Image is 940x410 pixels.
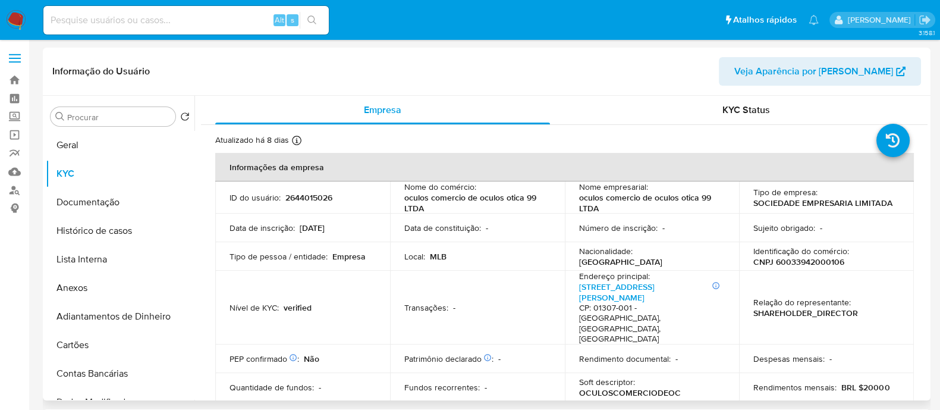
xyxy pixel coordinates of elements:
[579,303,721,345] h4: CP: 01307-001 - [GEOGRAPHIC_DATA], [GEOGRAPHIC_DATA], [GEOGRAPHIC_DATA]
[841,382,889,393] p: BRL $20000
[662,223,665,233] p: -
[404,302,448,313] p: Transações :
[46,131,194,159] button: Geral
[230,353,299,364] p: PEP confirmado :
[675,353,678,364] p: -
[753,198,892,208] p: SOCIEDADE EMPRESARIA LIMITADA
[753,382,837,393] p: Rendimentos mensais :
[579,387,681,398] p: OCULOSCOMERCIODEOC
[300,12,324,29] button: search-icon
[753,246,849,256] p: Identificação do comércio :
[733,14,797,26] span: Atalhos rápidos
[332,251,366,262] p: Empresa
[579,281,655,303] a: [STREET_ADDRESS][PERSON_NAME]
[215,134,289,146] p: Atualizado há 8 dias
[579,181,648,192] p: Nome empresarial :
[829,353,832,364] p: -
[284,302,312,313] p: verified
[753,187,818,198] p: Tipo de empresa :
[453,302,455,313] p: -
[404,223,481,233] p: Data de constituição :
[919,14,931,26] a: Sair
[46,331,194,359] button: Cartões
[847,14,914,26] p: anna.almeida@mercadopago.com.br
[67,112,171,123] input: Procurar
[215,153,914,181] th: Informações da empresa
[734,57,893,86] span: Veja Aparência por [PERSON_NAME]
[753,308,858,318] p: SHAREHOLDER_DIRECTOR
[180,112,190,125] button: Retornar ao pedido padrão
[319,382,321,393] p: -
[486,223,488,233] p: -
[300,223,325,233] p: [DATE]
[722,103,770,117] span: KYC Status
[275,14,284,26] span: Alt
[579,353,671,364] p: Rendimento documental :
[404,181,476,192] p: Nome do comércio :
[579,377,635,387] p: Soft descriptor :
[230,382,314,393] p: Quantidade de fundos :
[46,245,194,274] button: Lista Interna
[753,223,815,233] p: Sujeito obrigado :
[304,353,319,364] p: Não
[753,297,851,308] p: Relação do representante :
[579,246,633,256] p: Nacionalidade :
[230,192,281,203] p: ID do usuário :
[404,353,493,364] p: Patrimônio declarado :
[46,274,194,302] button: Anexos
[579,256,662,267] p: [GEOGRAPHIC_DATA]
[230,302,279,313] p: Nível de KYC :
[285,192,332,203] p: 2644015026
[46,188,194,217] button: Documentação
[719,57,921,86] button: Veja Aparência por [PERSON_NAME]
[820,223,822,233] p: -
[46,217,194,245] button: Histórico de casos
[43,12,329,28] input: Pesquise usuários ou casos...
[485,382,487,393] p: -
[404,251,425,262] p: Local :
[46,302,194,331] button: Adiantamentos de Dinheiro
[579,192,721,214] p: oculos comercio de oculos otica 99 LTDA
[52,65,150,77] h1: Informação do Usuário
[430,251,447,262] p: MLB
[55,112,65,121] button: Procurar
[809,15,819,25] a: Notificações
[46,159,194,188] button: KYC
[753,353,825,364] p: Despesas mensais :
[579,223,658,233] p: Número de inscrição :
[291,14,294,26] span: s
[46,359,194,388] button: Contas Bancárias
[230,251,328,262] p: Tipo de pessoa / entidade :
[230,223,295,233] p: Data de inscrição :
[404,192,546,214] p: oculos comercio de oculos otica 99 LTDA
[364,103,401,117] span: Empresa
[498,353,501,364] p: -
[404,382,480,393] p: Fundos recorrentes :
[753,256,844,267] p: CNPJ 60033942000106
[579,271,650,281] p: Endereço principal :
